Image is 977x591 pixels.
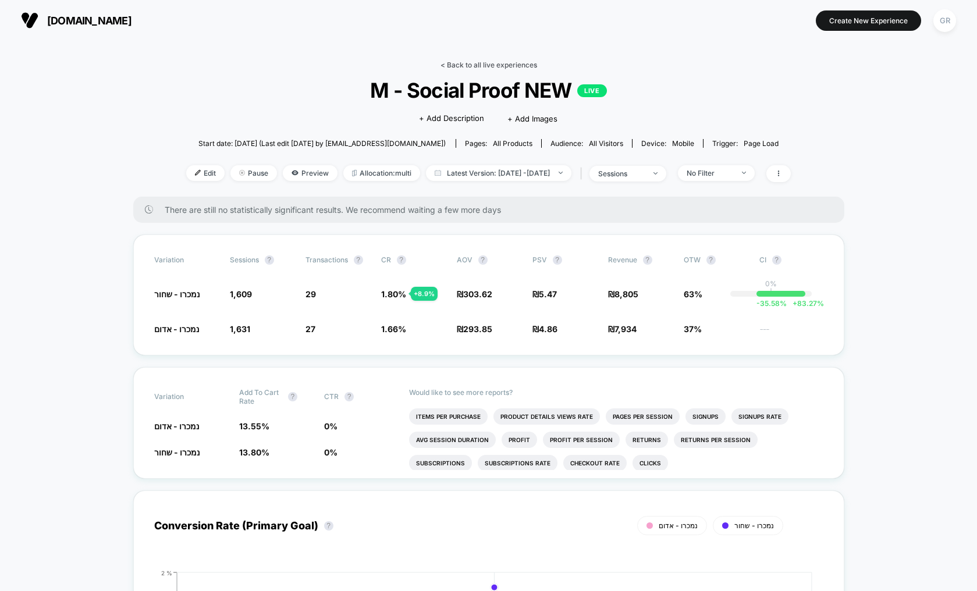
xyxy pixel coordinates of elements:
span: 37% [684,324,702,334]
span: 1,609 [230,289,252,299]
button: ? [772,255,781,265]
span: 63% [684,289,702,299]
img: end [559,172,563,174]
span: 5.47 [539,289,557,299]
span: There are still no statistically significant results. We recommend waiting a few more days [165,205,821,215]
button: ? [397,255,406,265]
img: end [653,172,658,175]
li: Checkout Rate [563,455,627,471]
li: Returns Per Session [674,432,758,448]
img: Visually logo [21,12,38,29]
img: end [742,172,746,174]
button: ? [288,392,297,401]
span: | [577,165,589,182]
li: Pages Per Session [606,408,680,425]
span: 83.27 % [787,299,824,308]
span: נמכרו - שחור [734,521,774,530]
span: 4.86 [539,324,557,334]
span: mobile [672,139,694,148]
button: [DOMAIN_NAME] [17,11,135,30]
span: 13.80 % [239,447,269,457]
span: נמכרו - שחור [154,289,200,299]
span: ₪ [532,324,557,334]
span: נמכרו - אדום [154,421,200,431]
span: 293.85 [463,324,492,334]
span: Sessions [230,255,259,264]
p: Would like to see more reports? [409,388,823,397]
img: end [239,170,245,176]
div: GR [933,9,956,32]
span: נמכרו - שחור [154,447,200,457]
button: ? [553,255,562,265]
span: Pause [230,165,277,181]
span: Start date: [DATE] (Last edit [DATE] by [EMAIL_ADDRESS][DOMAIN_NAME]) [198,139,446,148]
button: ? [324,521,333,531]
span: 1.80 % [381,289,406,299]
span: Device: [632,139,703,148]
span: --- [759,326,823,334]
span: 303.62 [463,289,492,299]
span: נמכרו - אדום [659,521,698,530]
span: 0 % [324,447,337,457]
span: All Visitors [589,139,623,148]
li: Product Details Views Rate [493,408,600,425]
li: Returns [626,432,668,448]
span: + [793,299,797,308]
button: Create New Experience [816,10,921,31]
div: + 8.9 % [411,287,438,301]
span: [DOMAIN_NAME] [47,15,132,27]
span: + Add Description [419,113,484,124]
span: 1.66 % [381,324,406,334]
li: Items Per Purchase [409,408,488,425]
li: Clicks [633,455,668,471]
span: CI [759,255,823,265]
button: ? [344,392,354,401]
span: ₪ [457,289,492,299]
p: | [770,288,772,297]
button: GR [930,9,960,33]
span: ₪ [457,324,492,334]
span: Page Load [744,139,779,148]
li: Profit Per Session [543,432,620,448]
img: rebalance [352,170,357,176]
tspan: 2 % [161,569,172,576]
span: Allocation: multi [343,165,420,181]
span: ₪ [608,324,637,334]
button: ? [354,255,363,265]
span: CR [381,255,391,264]
p: 0% [765,279,777,288]
div: Trigger: [712,139,779,148]
li: Subscriptions [409,455,472,471]
span: נמכרו - אדום [154,324,200,334]
li: Signups Rate [731,408,788,425]
span: Preview [283,165,337,181]
li: Avg Session Duration [409,432,496,448]
div: No Filter [687,169,733,177]
li: Signups [685,408,726,425]
p: LIVE [577,84,606,97]
button: ? [706,255,716,265]
span: 1,631 [230,324,250,334]
span: 29 [305,289,316,299]
button: ? [478,255,488,265]
span: -35.58 % [756,299,787,308]
span: Variation [154,388,218,405]
span: Transactions [305,255,348,264]
span: CTR [324,392,339,401]
div: Pages: [465,139,532,148]
span: Edit [186,165,225,181]
button: ? [265,255,274,265]
span: Add To Cart Rate [239,388,282,405]
span: 7,934 [614,324,637,334]
span: 0 % [324,421,337,431]
span: OTW [684,255,748,265]
span: ₪ [608,289,638,299]
span: 27 [305,324,315,334]
span: all products [493,139,532,148]
span: PSV [532,255,547,264]
span: ₪ [532,289,557,299]
span: Latest Version: [DATE] - [DATE] [426,165,571,181]
img: calendar [435,170,441,176]
span: Revenue [608,255,637,264]
li: Profit [502,432,537,448]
